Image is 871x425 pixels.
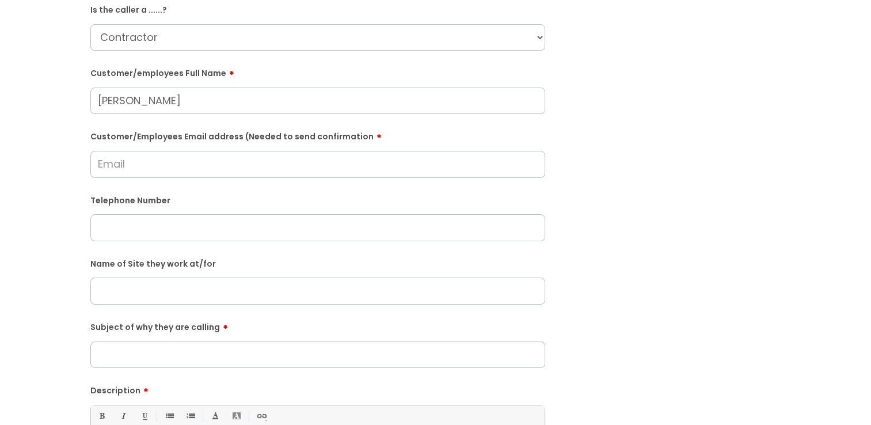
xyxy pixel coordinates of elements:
a: Back Color [229,409,244,423]
a: 1. Ordered List (Ctrl-Shift-8) [183,409,197,423]
label: Subject of why they are calling [90,318,545,332]
a: Bold (Ctrl-B) [94,409,109,423]
label: Is the caller a ......? [90,3,545,15]
label: Customer/Employees Email address (Needed to send confirmation [90,128,545,142]
label: Telephone Number [90,193,545,206]
label: Customer/employees Full Name [90,64,545,78]
label: Name of Site they work at/for [90,257,545,269]
input: Email [90,151,545,177]
a: Underline(Ctrl-U) [137,409,151,423]
a: Link [254,409,268,423]
a: • Unordered List (Ctrl-Shift-7) [162,409,176,423]
a: Font Color [208,409,222,423]
a: Italic (Ctrl-I) [116,409,130,423]
label: Description [90,382,545,396]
